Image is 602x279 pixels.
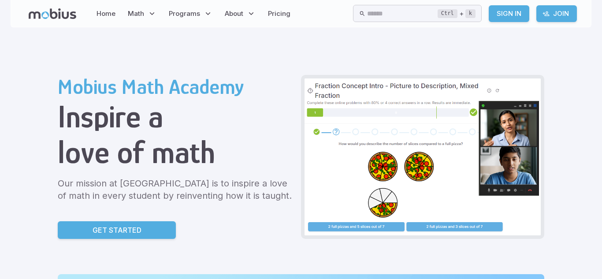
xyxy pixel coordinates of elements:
[438,9,457,18] kbd: Ctrl
[58,75,294,99] h2: Mobius Math Academy
[489,5,529,22] a: Sign In
[169,9,200,19] span: Programs
[93,225,141,235] p: Get Started
[58,177,294,202] p: Our mission at [GEOGRAPHIC_DATA] is to inspire a love of math in every student by reinventing how...
[536,5,577,22] a: Join
[465,9,476,18] kbd: k
[58,99,294,134] h1: Inspire a
[58,134,294,170] h1: love of math
[128,9,144,19] span: Math
[265,4,293,24] a: Pricing
[225,9,243,19] span: About
[305,78,541,235] img: Grade 6 Class
[438,8,476,19] div: +
[58,221,176,239] a: Get Started
[94,4,118,24] a: Home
